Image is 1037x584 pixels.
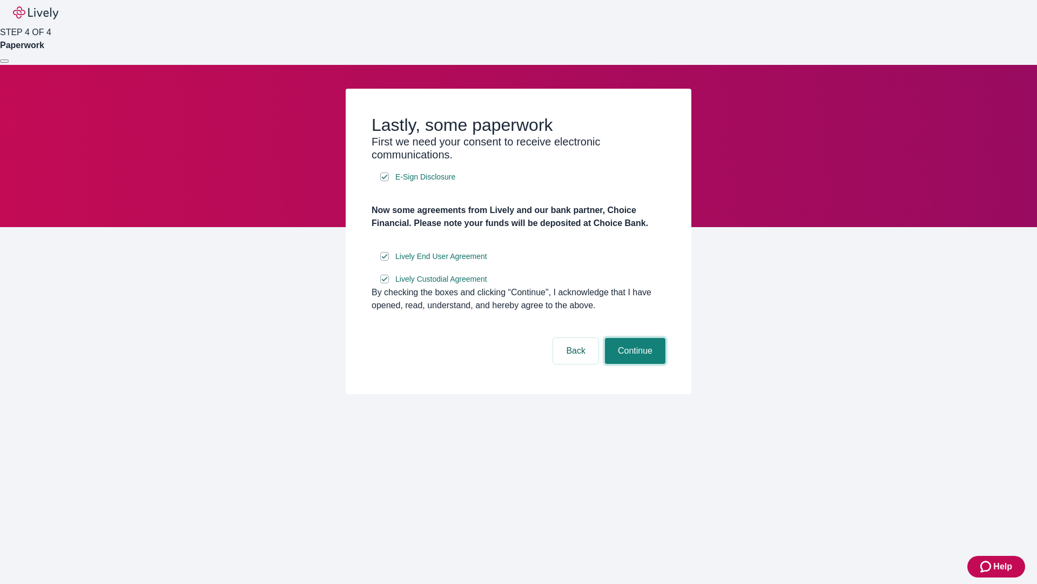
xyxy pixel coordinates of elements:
span: E-Sign Disclosure [395,171,455,183]
button: Zendesk support iconHelp [967,556,1025,578]
button: Continue [605,338,665,364]
h2: Lastly, some paperwork [372,115,665,135]
h3: First we need your consent to receive electronic communications. [372,135,665,161]
h4: Now some agreements from Lively and our bank partner, Choice Financial. Please note your funds wi... [372,204,665,230]
button: Back [553,338,598,364]
a: e-sign disclosure document [393,273,489,286]
a: e-sign disclosure document [393,170,457,184]
img: Lively [13,6,58,19]
a: e-sign disclosure document [393,250,489,263]
span: Help [993,560,1012,573]
div: By checking the boxes and clicking “Continue", I acknowledge that I have opened, read, understand... [372,286,665,312]
span: Lively Custodial Agreement [395,274,487,285]
span: Lively End User Agreement [395,251,487,262]
svg: Zendesk support icon [980,560,993,573]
